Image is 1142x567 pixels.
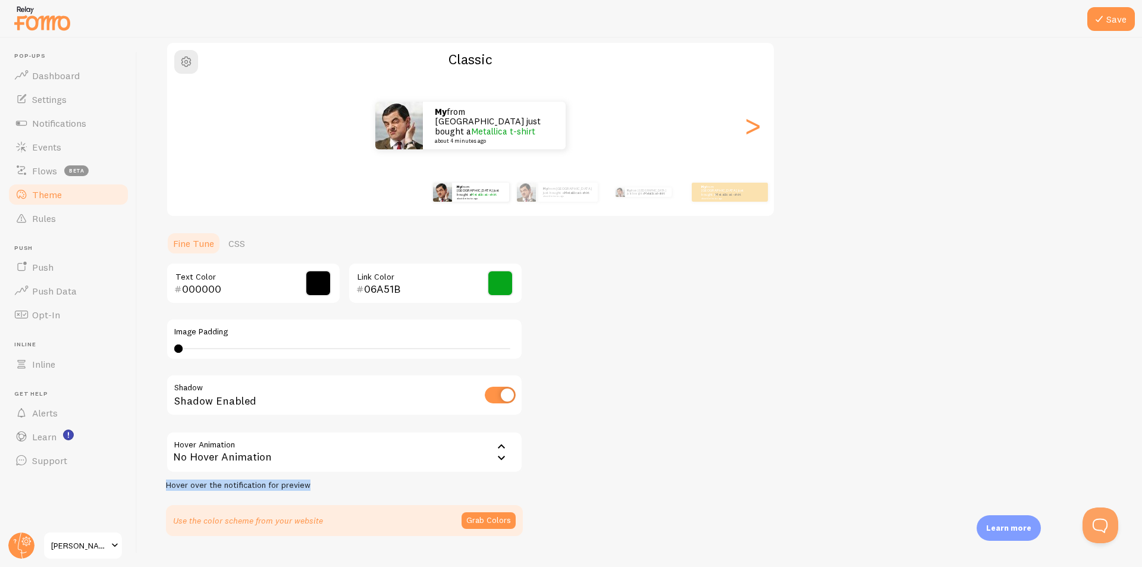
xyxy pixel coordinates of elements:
p: from [GEOGRAPHIC_DATA] just bought a [627,187,667,197]
a: Push [7,255,130,279]
img: Fomo [615,187,625,197]
span: Push [32,261,54,273]
a: Support [7,449,130,472]
a: Alerts [7,401,130,425]
span: Alerts [32,407,58,419]
h2: Classic [167,50,774,68]
a: Dashboard [7,64,130,87]
span: Learn [32,431,57,443]
span: Inline [32,358,55,370]
div: Next slide [745,83,760,168]
strong: My [627,189,631,192]
a: Theme [7,183,130,206]
svg: <p>Watch New Feature Tutorials!</p> [63,430,74,440]
span: Notifications [32,117,86,129]
strong: My [435,106,447,117]
a: Push Data [7,279,130,303]
span: Opt-In [32,309,60,321]
img: Fomo [433,183,452,202]
a: Metallica t-shirt [471,192,497,197]
a: Learn [7,425,130,449]
span: Inline [14,341,130,349]
span: [PERSON_NAME] [51,538,108,553]
span: Rules [32,212,56,224]
div: Shadow Enabled [166,374,523,418]
span: Events [32,141,61,153]
p: Use the color scheme from your website [173,515,323,527]
p: from [GEOGRAPHIC_DATA] just bought a [435,107,554,144]
img: fomo-relay-logo-orange.svg [12,3,72,33]
span: Pop-ups [14,52,130,60]
a: Metallica t-shirt [644,192,664,195]
a: Metallica t-shirt [564,190,589,195]
strong: My [543,186,548,191]
small: about 4 minutes ago [701,197,748,199]
span: Get Help [14,390,130,398]
img: Fomo [517,183,536,202]
a: Notifications [7,111,130,135]
small: about 4 minutes ago [543,195,592,198]
a: Flows beta [7,159,130,183]
a: Events [7,135,130,159]
span: Settings [32,93,67,105]
button: Grab Colors [462,512,516,529]
span: Flows [32,165,57,177]
a: CSS [221,231,252,255]
p: from [GEOGRAPHIC_DATA] just bought a [701,184,749,199]
a: Fine Tune [166,231,221,255]
span: beta [64,165,89,176]
small: about 4 minutes ago [435,138,550,144]
p: Learn more [986,522,1031,534]
a: Opt-In [7,303,130,327]
span: Support [32,455,67,466]
label: Image Padding [174,327,514,337]
small: about 4 minutes ago [457,197,503,199]
strong: My [457,184,462,189]
a: Rules [7,206,130,230]
span: Theme [32,189,62,201]
span: Push [14,245,130,252]
span: Dashboard [32,70,80,82]
div: Learn more [977,515,1041,541]
p: from [GEOGRAPHIC_DATA] just bought a [457,184,504,199]
a: Metallica t-shirt [471,126,535,137]
a: Settings [7,87,130,111]
strong: My [701,184,706,189]
span: Push Data [32,285,77,297]
div: No Hover Animation [166,431,523,473]
a: [PERSON_NAME] [43,531,123,560]
div: Hover over the notification for preview [166,480,523,491]
img: Fomo [375,102,423,149]
iframe: Help Scout Beacon - Open [1083,508,1118,543]
a: Metallica t-shirt [716,192,741,197]
a: Inline [7,352,130,376]
p: from [GEOGRAPHIC_DATA] just bought a [543,187,593,198]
